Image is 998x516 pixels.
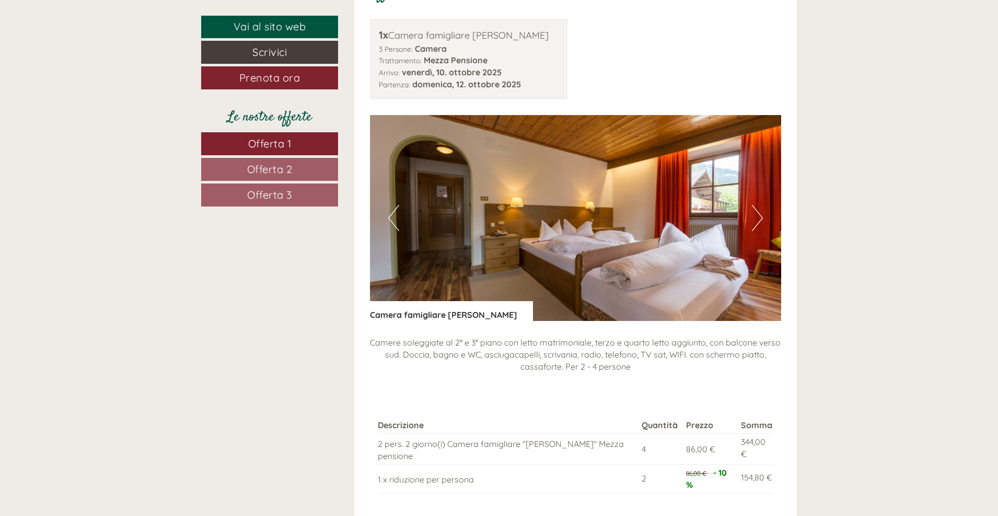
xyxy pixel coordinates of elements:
b: venerdì, 10. ottobre 2025 [402,67,502,77]
small: 18:28 [16,51,165,58]
span: 86,00 € [686,444,715,454]
td: 4 [637,434,682,465]
button: Invia [355,271,412,294]
span: 86,00 € [686,469,706,477]
th: Somma [737,417,773,433]
small: Arrivo: [379,68,400,77]
b: Camera [415,43,447,54]
span: Offerta 3 [247,188,292,201]
button: Next [752,205,763,231]
b: 1x [379,28,388,41]
span: Offerta 2 [247,163,293,176]
button: Previous [388,205,399,231]
div: venerdì [182,8,230,26]
p: Camere soleggiate al 2° e 3° piano con letto matrimoniale, terzo e quarto letto aggiunto, con bal... [370,337,782,373]
div: Buon giorno, come possiamo aiutarla? [8,28,170,60]
small: 3 Persone: [379,44,413,53]
td: 2 [637,464,682,493]
a: Scrivici [201,41,338,64]
div: Hotel Weisses Lamm [16,30,165,39]
th: Quantità [637,417,682,433]
div: Le nostre offerte [201,108,338,127]
b: Mezza Pensione [424,55,488,65]
th: Prezzo [682,417,737,433]
img: image [370,115,782,321]
td: 1 x riduzione per persona [378,464,637,493]
a: Prenota ora [201,66,338,89]
div: Camera famigliare [PERSON_NAME] [379,28,559,43]
th: Descrizione [378,417,637,433]
div: Camera famigliare [PERSON_NAME] [370,301,533,321]
span: Offerta 1 [248,137,292,150]
a: Vai al sito web [201,16,338,38]
span: - 10 % [686,467,727,490]
td: 154,80 € [737,464,773,493]
td: 2 pers. 2 giorno(i) Camera famigliare "[PERSON_NAME]" Mezza pensione [378,434,637,465]
td: 344,00 € [737,434,773,465]
b: domenica, 12. ottobre 2025 [412,79,521,89]
small: Trattamento: [379,56,422,65]
small: Partenza: [379,80,410,89]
